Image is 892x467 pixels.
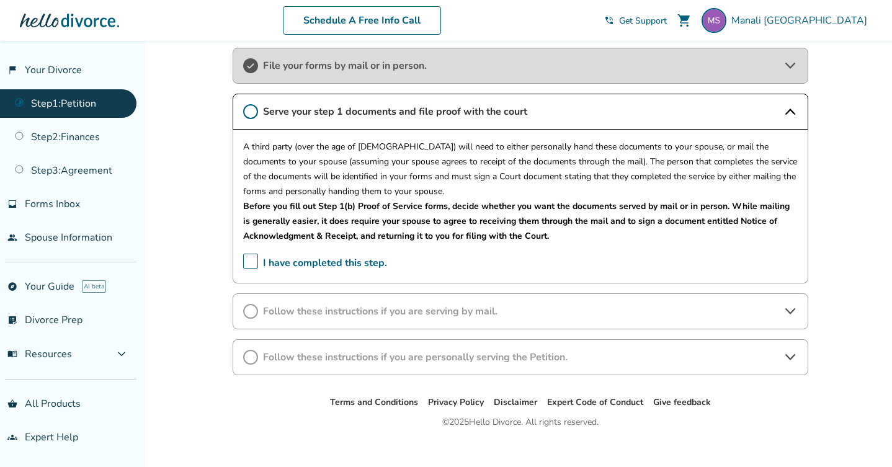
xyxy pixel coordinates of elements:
li: Give feedback [653,395,711,410]
a: Expert Code of Conduct [547,396,643,408]
span: AI beta [82,280,106,293]
span: shopping_cart [677,13,692,28]
li: Disclaimer [494,395,537,410]
span: shopping_basket [7,399,17,409]
img: m.sibthorpe@gmail.com [702,8,726,33]
span: people [7,233,17,242]
a: Terms and Conditions [330,396,418,408]
span: I have completed this step. [243,254,387,273]
span: Resources [7,347,72,361]
span: Serve your step 1 documents and file proof with the court [263,105,778,118]
a: Schedule A Free Info Call [283,6,441,35]
span: inbox [7,199,17,209]
span: menu_book [7,349,17,359]
a: phone_in_talkGet Support [604,15,667,27]
iframe: Chat Widget [830,407,892,467]
span: Get Support [619,15,667,27]
p: A third party (over the age of [DEMOGRAPHIC_DATA]) will need to either personally hand these docu... [243,140,798,199]
div: © 2025 Hello Divorce. All rights reserved. [442,415,599,430]
span: explore [7,282,17,291]
span: Forms Inbox [25,197,80,211]
span: Follow these instructions if you are serving by mail. [263,305,778,318]
span: expand_more [114,347,129,362]
span: Follow these instructions if you are personally serving the Petition. [263,350,778,364]
a: Privacy Policy [428,396,484,408]
span: flag_2 [7,65,17,75]
span: File your forms by mail or in person. [263,59,778,73]
span: list_alt_check [7,315,17,325]
span: phone_in_talk [604,16,614,25]
span: groups [7,432,17,442]
span: Manali [GEOGRAPHIC_DATA] [731,14,872,27]
strong: Before you fill out Step 1(b) Proof of Service forms, decide whether you want the documents serve... [243,200,790,242]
